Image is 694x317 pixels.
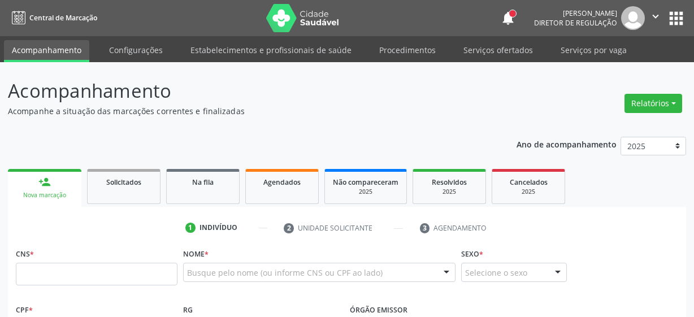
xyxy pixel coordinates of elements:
span: Resolvidos [432,177,467,187]
span: Solicitados [106,177,141,187]
div: Indivíduo [199,223,237,233]
img: img [621,6,645,30]
span: Central de Marcação [29,13,97,23]
label: Nome [183,245,209,263]
a: Central de Marcação [8,8,97,27]
a: Procedimentos [371,40,444,60]
button: apps [666,8,686,28]
div: Nova marcação [16,191,73,199]
div: [PERSON_NAME] [534,8,617,18]
a: Acompanhamento [4,40,89,62]
i:  [649,10,662,23]
div: 1 [185,223,196,233]
span: Agendados [263,177,301,187]
span: Diretor de regulação [534,18,617,28]
button: notifications [500,10,516,26]
button: Relatórios [624,94,682,113]
span: Cancelados [510,177,548,187]
label: CNS [16,245,34,263]
div: person_add [38,176,51,188]
a: Configurações [101,40,171,60]
p: Acompanhamento [8,77,483,105]
a: Serviços ofertados [456,40,541,60]
div: 2025 [421,188,478,196]
span: Selecione o sexo [465,267,527,279]
div: 2025 [333,188,398,196]
span: Busque pelo nome (ou informe CNS ou CPF ao lado) [187,267,383,279]
a: Estabelecimentos e profissionais de saúde [183,40,359,60]
span: Na fila [192,177,214,187]
label: Sexo [461,245,483,263]
div: 2025 [500,188,557,196]
button:  [645,6,666,30]
p: Acompanhe a situação das marcações correntes e finalizadas [8,105,483,117]
span: Não compareceram [333,177,398,187]
a: Serviços por vaga [553,40,635,60]
p: Ano de acompanhamento [517,137,617,151]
